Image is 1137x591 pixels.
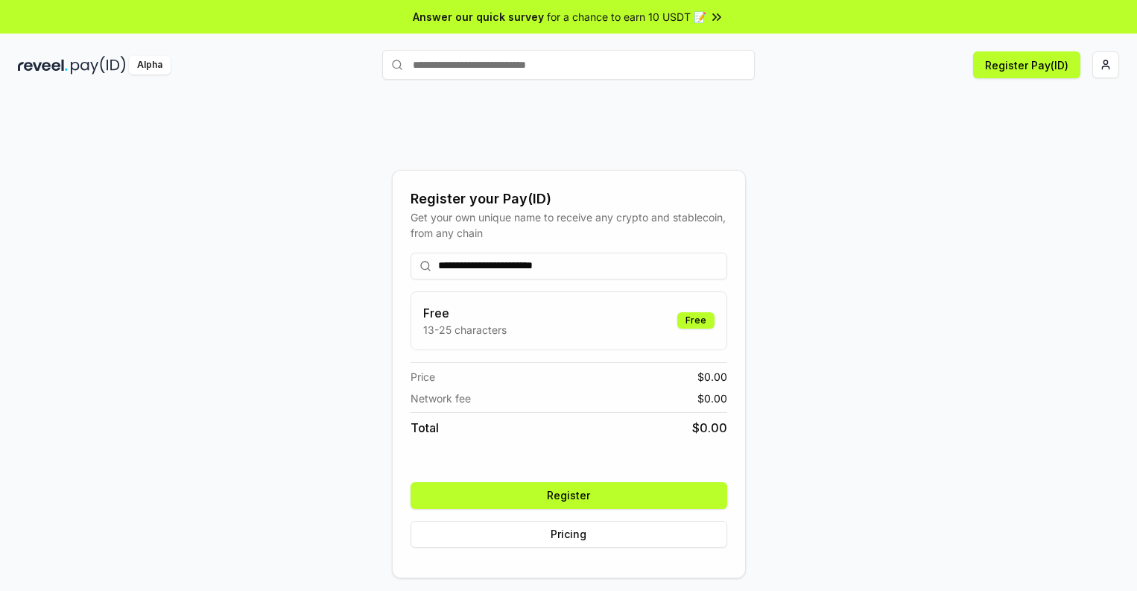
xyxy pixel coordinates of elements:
[129,56,171,75] div: Alpha
[411,209,727,241] div: Get your own unique name to receive any crypto and stablecoin, from any chain
[677,312,715,329] div: Free
[71,56,126,75] img: pay_id
[411,521,727,548] button: Pricing
[413,9,544,25] span: Answer our quick survey
[423,322,507,338] p: 13-25 characters
[547,9,706,25] span: for a chance to earn 10 USDT 📝
[411,369,435,385] span: Price
[411,189,727,209] div: Register your Pay(ID)
[697,391,727,406] span: $ 0.00
[411,391,471,406] span: Network fee
[973,51,1080,78] button: Register Pay(ID)
[411,419,439,437] span: Total
[697,369,727,385] span: $ 0.00
[692,419,727,437] span: $ 0.00
[411,482,727,509] button: Register
[18,56,68,75] img: reveel_dark
[423,304,507,322] h3: Free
